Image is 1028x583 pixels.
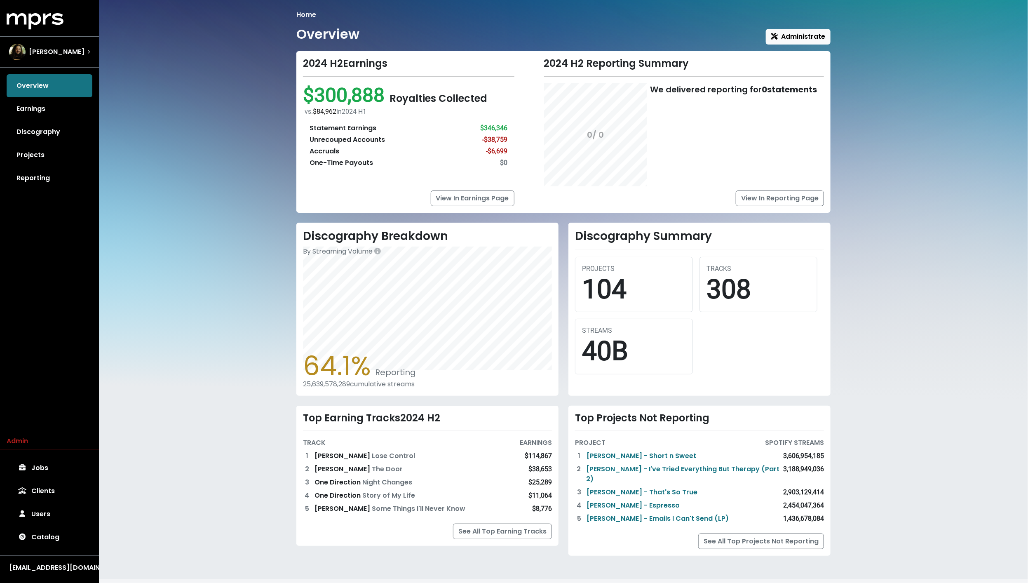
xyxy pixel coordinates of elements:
button: [EMAIL_ADDRESS][DOMAIN_NAME] [7,562,92,573]
div: 3 [303,477,311,487]
a: See All Top Earning Tracks [453,524,552,539]
a: Users [7,503,92,526]
a: Clients [7,480,92,503]
a: [PERSON_NAME] - Espresso [587,501,680,510]
div: 3 [575,487,583,497]
b: 0 statements [762,84,817,95]
div: SPOTIFY STREAMS [765,438,824,448]
div: $11,064 [528,491,552,501]
div: 3,188,949,036 [783,464,824,484]
div: 308 [706,274,810,306]
div: 1 [575,451,583,461]
div: 2 [575,464,583,484]
span: Administrate [771,32,825,41]
div: -$6,699 [486,146,508,156]
div: Top Projects Not Reporting [575,412,824,424]
span: One Direction [315,491,362,500]
div: 4 [575,501,583,510]
a: See All Top Projects Not Reporting [698,534,824,549]
a: Projects [7,143,92,167]
span: By Streaming Volume [303,247,373,256]
div: 1,436,678,084 [783,514,824,524]
span: The Door [372,464,403,474]
nav: breadcrumb [296,10,831,20]
div: 2,454,047,364 [783,501,824,510]
div: 4 [303,491,311,501]
div: EARNINGS [520,438,552,448]
a: Earnings [7,97,92,120]
div: Unrecouped Accounts [310,135,385,145]
a: Discography [7,120,92,143]
div: 40B [582,336,686,367]
div: Accruals [310,146,339,156]
span: Story of My Life [362,491,415,500]
a: [PERSON_NAME] - I've Tried Everything But Therapy (Part 2) [586,464,783,484]
div: 1 [303,451,311,461]
h1: Overview [296,26,359,42]
a: [PERSON_NAME] - Emails I Can't Send (LP) [587,514,729,524]
span: Lose Control [372,451,415,461]
a: View In Reporting Page [736,190,824,206]
div: -$38,759 [483,135,508,145]
span: One Direction [315,477,362,487]
div: Statement Earnings [310,123,376,133]
span: $84,962 [313,108,336,115]
span: [PERSON_NAME] [29,47,84,57]
div: vs. in 2024 H1 [305,107,514,117]
div: $25,289 [528,477,552,487]
a: mprs logo [7,16,63,26]
span: 64.1% [303,348,371,384]
span: Some Things I'll Never Know [372,504,465,513]
span: $300,888 [303,83,390,107]
div: $0 [500,158,508,168]
div: PROJECTS [582,264,686,274]
span: [PERSON_NAME] [315,464,372,474]
div: 25,639,578,289 cumulative streams [303,380,552,388]
div: 5 [575,514,583,524]
div: Top Earning Tracks 2024 H2 [303,412,552,424]
div: 104 [582,274,686,306]
div: We delivered reporting for [650,83,817,96]
a: View In Earnings Page [431,190,514,206]
h2: Discography Summary [575,229,824,243]
a: Reporting [7,167,92,190]
span: Royalties Collected [390,92,487,105]
a: [PERSON_NAME] - Short n Sweet [587,451,696,461]
span: Night Changes [362,477,412,487]
div: TRACK [303,438,326,448]
a: [PERSON_NAME] - That's So True [587,487,697,497]
img: The selected account / producer [9,44,26,60]
h2: Discography Breakdown [303,229,552,243]
div: 2,903,129,414 [783,487,824,497]
div: TRACKS [706,264,810,274]
span: [PERSON_NAME] [315,504,372,513]
span: Reporting [371,367,416,378]
div: One-Time Payouts [310,158,373,168]
span: [PERSON_NAME] [315,451,372,461]
a: Jobs [7,456,92,480]
div: 3,606,954,185 [783,451,824,461]
li: Home [296,10,316,20]
button: Administrate [766,29,831,45]
div: 5 [303,504,311,514]
div: 2024 H2 Reporting Summary [544,58,824,70]
div: STREAMS [582,326,686,336]
div: $38,653 [528,464,552,474]
div: PROJECT [575,438,606,448]
div: 2 [303,464,311,474]
div: $114,867 [525,451,552,461]
div: $8,776 [532,504,552,514]
div: $346,346 [481,123,508,133]
div: 2024 H2 Earnings [303,58,514,70]
a: Catalog [7,526,92,549]
div: [EMAIL_ADDRESS][DOMAIN_NAME] [9,563,90,573]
